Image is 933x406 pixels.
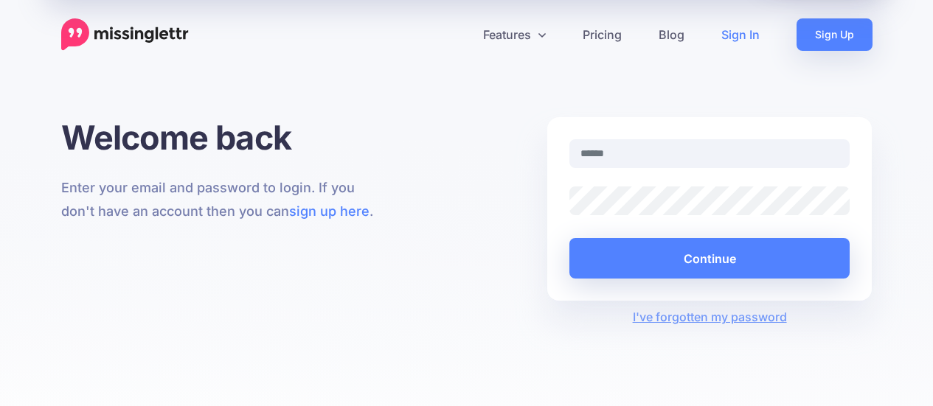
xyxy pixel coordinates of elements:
a: Features [465,18,564,51]
p: Enter your email and password to login. If you don't have an account then you can . [61,176,386,223]
h1: Welcome back [61,117,386,158]
a: sign up here [289,203,370,219]
button: Continue [569,238,850,279]
a: Sign Up [797,18,873,51]
a: Blog [640,18,703,51]
a: Pricing [564,18,640,51]
a: I've forgotten my password [633,309,787,324]
a: Sign In [703,18,778,51]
